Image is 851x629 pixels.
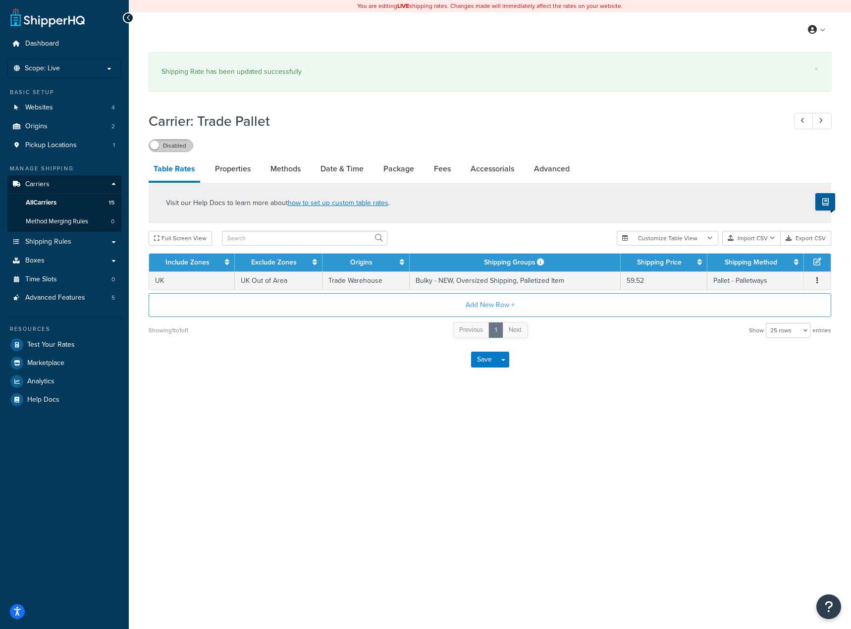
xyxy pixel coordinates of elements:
p: Visit our Help Docs to learn more about . [166,198,390,209]
div: Basic Setup [7,88,121,97]
a: Method Merging Rules0 [7,212,121,231]
li: Method Merging Rules [7,212,121,231]
a: Previous [453,322,489,338]
span: Show [749,323,764,337]
h1: Carrier: Trade Pallet [149,111,776,131]
span: Test Your Rates [27,341,75,349]
span: 1 [113,141,115,150]
a: Fees [429,157,456,181]
span: Time Slots [25,275,57,284]
li: Time Slots [7,270,121,289]
button: Show Help Docs [815,193,835,210]
a: Marketplace [7,354,121,372]
a: Date & Time [316,157,369,181]
a: AllCarriers15 [7,194,121,212]
a: 1 [488,322,503,338]
button: Export CSV [781,231,831,246]
a: Previous Record [794,113,813,129]
span: 4 [111,104,115,112]
li: Carriers [7,175,121,232]
label: Disabled [149,140,193,152]
td: Bulky - NEW, Oversized Shipping, Palletized Item [410,271,621,290]
span: Scope: Live [25,64,60,73]
li: Origins [7,117,121,136]
span: 0 [111,275,115,284]
span: 5 [111,294,115,302]
a: Time Slots0 [7,270,121,289]
a: Shipping Method [725,257,777,267]
li: Websites [7,99,121,117]
div: Resources [7,325,121,333]
a: Include Zones [165,257,210,267]
span: Origins [25,122,48,131]
span: 15 [108,199,114,207]
span: Boxes [25,257,45,265]
span: Marketplace [27,359,64,367]
span: Previous [459,325,483,334]
li: Advanced Features [7,289,121,307]
span: entries [812,323,831,337]
a: Origins [350,257,372,267]
span: Websites [25,104,53,112]
span: Method Merging Rules [26,217,88,226]
a: Test Your Rates [7,336,121,354]
span: All Carriers [26,199,56,207]
a: Exclude Zones [251,257,297,267]
a: Carriers [7,175,121,194]
b: LIVE [397,1,409,10]
a: Advanced [529,157,575,181]
a: Next Record [812,113,832,129]
div: Manage Shipping [7,164,121,173]
div: Showing 1 to 1 of 1 [149,323,188,337]
span: Pickup Locations [25,141,77,150]
span: Analytics [27,377,54,386]
span: Help Docs [27,396,59,404]
button: Add New Row + [149,293,831,317]
a: Websites4 [7,99,121,117]
span: Next [509,325,522,334]
a: Methods [266,157,306,181]
a: Next [502,322,528,338]
span: Dashboard [25,40,59,48]
a: Advanced Features5 [7,289,121,307]
button: Import CSV [722,231,781,246]
td: Pallet - Palletways [707,271,804,290]
a: how to set up custom table rates [288,198,388,208]
td: 59.52 [621,271,707,290]
a: Dashboard [7,35,121,53]
a: Help Docs [7,391,121,409]
span: 2 [111,122,115,131]
td: UK [149,271,235,290]
a: Package [378,157,419,181]
div: Shipping Rate has been updated successfully [161,65,818,79]
span: Advanced Features [25,294,85,302]
a: Table Rates [149,157,200,183]
a: Origins2 [7,117,121,136]
button: Full Screen View [149,231,212,246]
a: Shipping Price [637,257,682,267]
a: Analytics [7,372,121,390]
input: Search [222,231,387,246]
td: UK Out of Area [235,271,322,290]
span: Shipping Rules [25,238,71,246]
th: Shipping Groups [410,254,621,271]
a: × [814,65,818,73]
a: Shipping Rules [7,233,121,251]
button: Open Resource Center [816,594,841,619]
li: Pickup Locations [7,136,121,155]
button: Customize Table View [617,231,718,246]
span: 0 [111,217,114,226]
a: Accessorials [466,157,519,181]
a: Boxes [7,252,121,270]
a: Pickup Locations1 [7,136,121,155]
button: Save [471,352,498,367]
a: Properties [210,157,256,181]
span: Carriers [25,180,50,189]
